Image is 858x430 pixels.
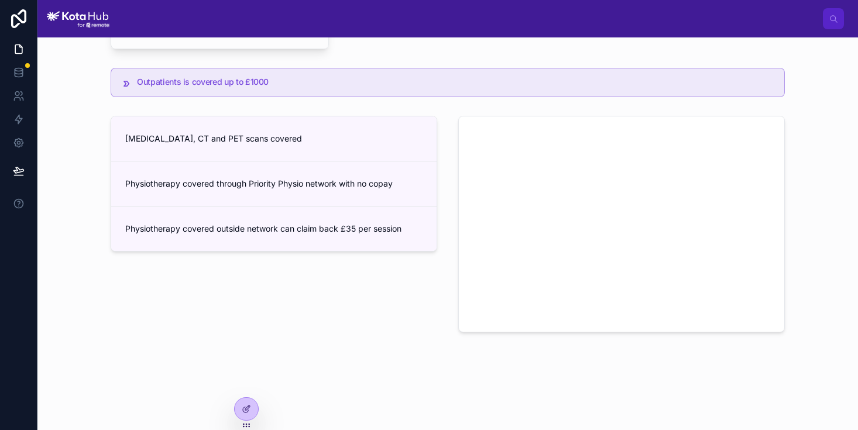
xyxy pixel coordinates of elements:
[137,78,775,86] h5: Outpatients is covered up to £1000
[125,133,423,145] span: [MEDICAL_DATA], CT and PET scans covered
[119,16,823,21] div: scrollable content
[125,178,423,190] span: Physiotherapy covered through Priority Physio network with no copay
[47,9,109,28] img: App logo
[125,223,423,235] span: Physiotherapy covered outside network can claim back £35 per session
